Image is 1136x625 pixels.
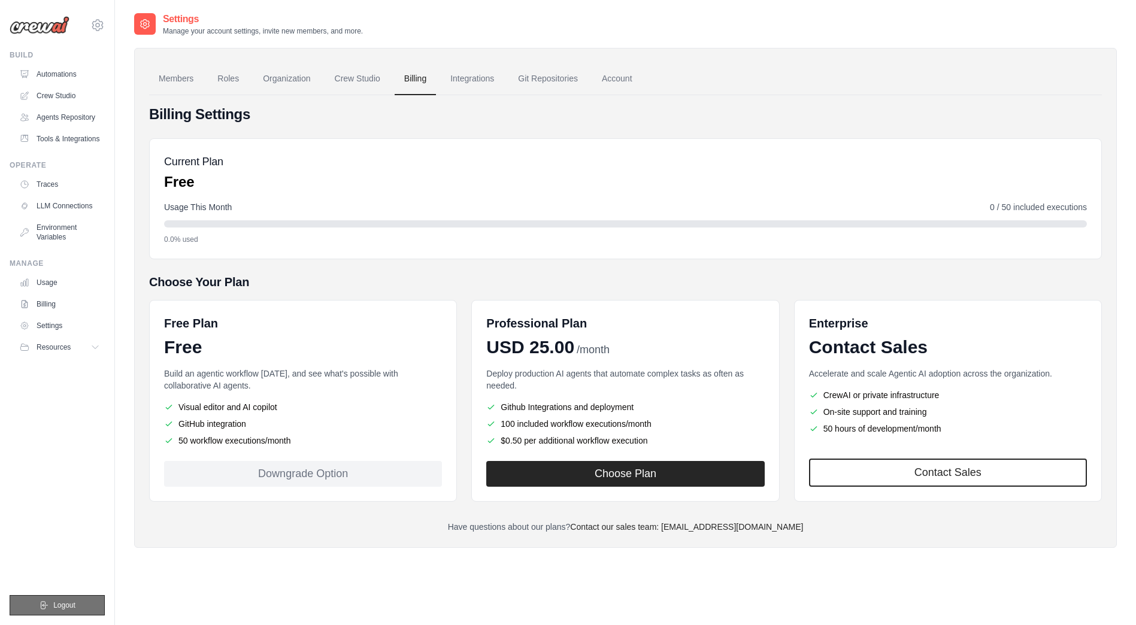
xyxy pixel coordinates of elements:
[164,418,442,430] li: GitHub integration
[1076,568,1136,625] iframe: Chat Widget
[14,86,105,105] a: Crew Studio
[486,368,764,392] p: Deploy production AI agents that automate complex tasks as often as needed.
[164,153,223,170] h5: Current Plan
[14,316,105,335] a: Settings
[253,63,320,95] a: Organization
[14,108,105,127] a: Agents Repository
[809,368,1087,380] p: Accelerate and scale Agentic AI adoption across the organization.
[486,418,764,430] li: 100 included workflow executions/month
[149,274,1102,290] h5: Choose Your Plan
[809,315,1087,332] h6: Enterprise
[809,389,1087,401] li: CrewAI or private infrastructure
[10,16,69,34] img: Logo
[10,160,105,170] div: Operate
[395,63,436,95] a: Billing
[164,461,442,487] div: Downgrade Option
[325,63,390,95] a: Crew Studio
[164,172,223,192] p: Free
[14,196,105,216] a: LLM Connections
[14,129,105,148] a: Tools & Integrations
[208,63,249,95] a: Roles
[164,201,232,213] span: Usage This Month
[163,12,363,26] h2: Settings
[10,259,105,268] div: Manage
[164,401,442,413] li: Visual editor and AI copilot
[149,521,1102,533] p: Have questions about our plans?
[164,435,442,447] li: 50 workflow executions/month
[14,295,105,314] a: Billing
[486,461,764,487] button: Choose Plan
[14,65,105,84] a: Automations
[486,401,764,413] li: Github Integrations and deployment
[14,273,105,292] a: Usage
[570,522,803,532] a: Contact our sales team: [EMAIL_ADDRESS][DOMAIN_NAME]
[809,423,1087,435] li: 50 hours of development/month
[164,368,442,392] p: Build an agentic workflow [DATE], and see what's possible with collaborative AI agents.
[14,338,105,357] button: Resources
[37,342,71,352] span: Resources
[163,26,363,36] p: Manage your account settings, invite new members, and more.
[14,218,105,247] a: Environment Variables
[441,63,504,95] a: Integrations
[592,63,642,95] a: Account
[486,315,587,332] h6: Professional Plan
[1076,568,1136,625] div: Chat-Widget
[486,435,764,447] li: $0.50 per additional workflow execution
[577,342,610,358] span: /month
[990,201,1087,213] span: 0 / 50 included executions
[508,63,587,95] a: Git Repositories
[809,406,1087,418] li: On-site support and training
[14,175,105,194] a: Traces
[809,336,1087,358] div: Contact Sales
[164,235,198,244] span: 0.0% used
[809,459,1087,487] a: Contact Sales
[53,600,75,610] span: Logout
[164,336,442,358] div: Free
[10,50,105,60] div: Build
[149,63,203,95] a: Members
[149,105,1102,124] h4: Billing Settings
[486,336,574,358] span: USD 25.00
[10,595,105,615] button: Logout
[164,315,218,332] h6: Free Plan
